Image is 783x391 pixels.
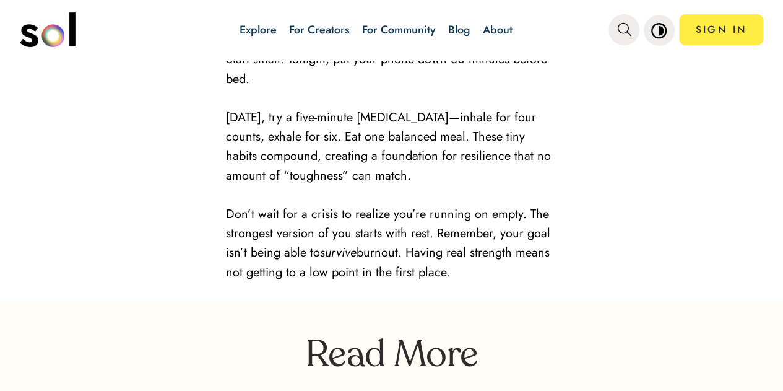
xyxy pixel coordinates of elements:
[240,22,277,38] a: Explore
[20,8,764,51] nav: main navigation
[289,22,350,38] a: For Creators
[226,244,550,281] span: burnout. Having real strength means not getting to a low point in the first place.
[320,244,357,261] em: survive
[20,12,76,47] img: logo
[679,14,763,45] a: SIGN IN
[448,22,470,38] a: Blog
[226,50,547,87] span: Start small: Tonight, put your phone down 30 minutes before bed.
[362,22,436,38] a: For Community
[226,205,550,261] span: Don’t wait for a crisis to realize you’re running on empty. The strongest version of you starts w...
[483,22,513,38] a: About
[226,108,551,185] span: [DATE], try a five-minute [MEDICAL_DATA]—inhale for four counts, exhale for six. Eat one balanced...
